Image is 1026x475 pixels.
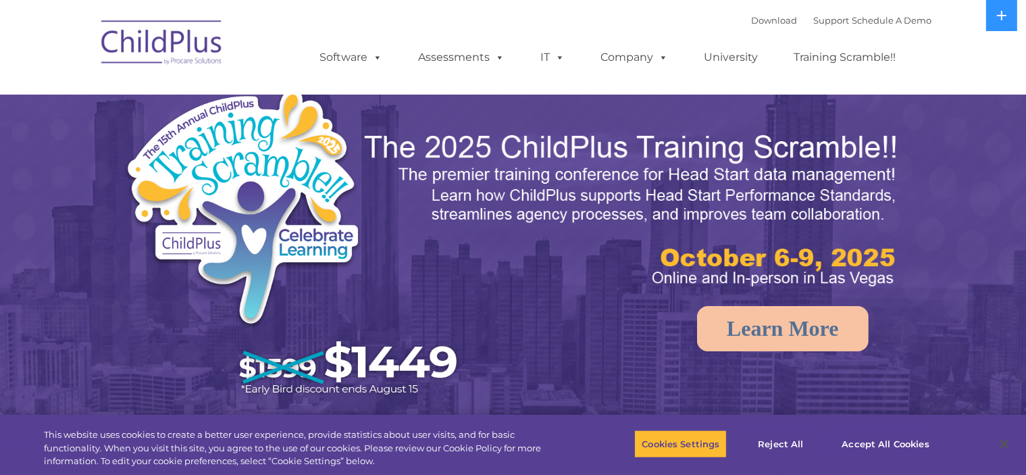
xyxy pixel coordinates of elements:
a: University [691,44,772,71]
a: Assessments [405,44,519,71]
a: IT [528,44,579,71]
button: Cookies Settings [634,430,727,458]
a: Company [588,44,682,71]
a: Software [307,44,396,71]
a: Training Scramble!! [781,44,910,71]
font: | [752,15,932,26]
a: Learn More [697,306,869,351]
button: Reject All [738,430,823,458]
a: Download [752,15,798,26]
img: ChildPlus by Procare Solutions [95,11,230,78]
button: Close [990,429,1019,459]
a: Support [814,15,850,26]
span: Phone number [188,145,245,155]
button: Accept All Cookies [834,430,936,458]
div: This website uses cookies to create a better user experience, provide statistics about user visit... [44,428,564,468]
a: Schedule A Demo [852,15,932,26]
span: Last name [188,89,229,99]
